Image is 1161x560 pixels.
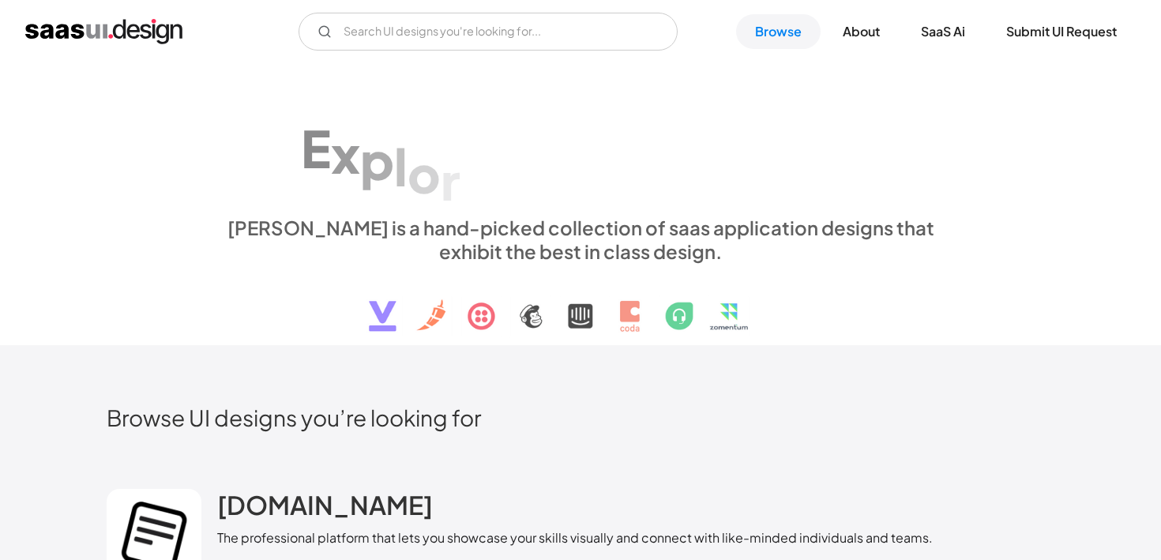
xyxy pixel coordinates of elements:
div: r [441,150,460,211]
div: o [408,143,441,204]
div: p [360,130,394,190]
a: Browse [736,14,821,49]
div: [PERSON_NAME] is a hand-picked collection of saas application designs that exhibit the best in cl... [217,216,944,263]
div: l [394,136,408,197]
a: Submit UI Request [987,14,1136,49]
div: x [331,123,360,184]
h2: [DOMAIN_NAME] [217,489,433,521]
a: About [824,14,899,49]
a: SaaS Ai [902,14,984,49]
form: Email Form [299,13,678,51]
a: home [25,19,182,44]
h1: Explore SaaS UI design patterns & interactions. [217,79,944,201]
img: text, icon, saas logo [341,263,820,345]
a: [DOMAIN_NAME] [217,489,433,528]
h2: Browse UI designs you’re looking for [107,404,1054,431]
div: E [301,118,331,179]
div: The professional platform that lets you showcase your skills visually and connect with like-minde... [217,528,933,547]
input: Search UI designs you're looking for... [299,13,678,51]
